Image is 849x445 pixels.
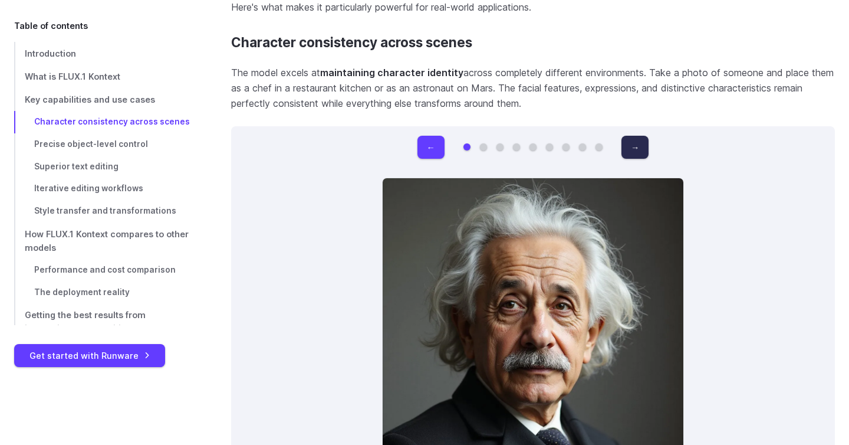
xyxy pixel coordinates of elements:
[25,310,146,334] span: Getting the best results from instruction-based editing
[513,143,520,150] button: Go to 4 of 9
[25,71,120,81] span: What is FLUX.1 Kontext
[14,282,193,304] a: The deployment reality
[231,66,835,111] p: The model excels at across completely different environments. Take a photo of someone and place t...
[579,143,586,150] button: Go to 8 of 9
[417,136,445,159] button: ←
[14,42,193,65] a: Introduction
[34,184,143,193] span: Iterative editing workflows
[480,143,487,150] button: Go to 2 of 9
[34,287,130,297] span: The deployment reality
[14,156,193,178] a: Superior text editing
[463,143,470,150] button: Go to 1 of 9
[621,136,649,159] button: →
[14,178,193,200] a: Iterative editing workflows
[529,143,537,150] button: Go to 5 of 9
[231,35,472,51] a: Character consistency across scenes
[14,344,165,367] a: Get started with Runware
[34,139,148,149] span: Precise object-level control
[14,200,193,222] a: Style transfer and transformations
[14,111,193,133] a: Character consistency across scenes
[25,229,189,253] span: How FLUX.1 Kontext compares to other models
[14,304,193,341] a: Getting the best results from instruction-based editing
[34,265,176,274] span: Performance and cost comparison
[34,162,119,171] span: Superior text editing
[14,88,193,111] a: Key capabilities and use cases
[34,117,190,126] span: Character consistency across scenes
[496,143,504,150] button: Go to 3 of 9
[25,94,155,104] span: Key capabilities and use cases
[25,48,76,58] span: Introduction
[14,222,193,259] a: How FLUX.1 Kontext compares to other models
[14,19,88,32] span: Table of contents
[546,143,553,150] button: Go to 6 of 9
[14,259,193,282] a: Performance and cost comparison
[320,67,463,78] strong: maintaining character identity
[14,65,193,88] a: What is FLUX.1 Kontext
[595,143,603,150] button: Go to 9 of 9
[14,133,193,156] a: Precise object-level control
[562,143,570,150] button: Go to 7 of 9
[34,206,176,215] span: Style transfer and transformations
